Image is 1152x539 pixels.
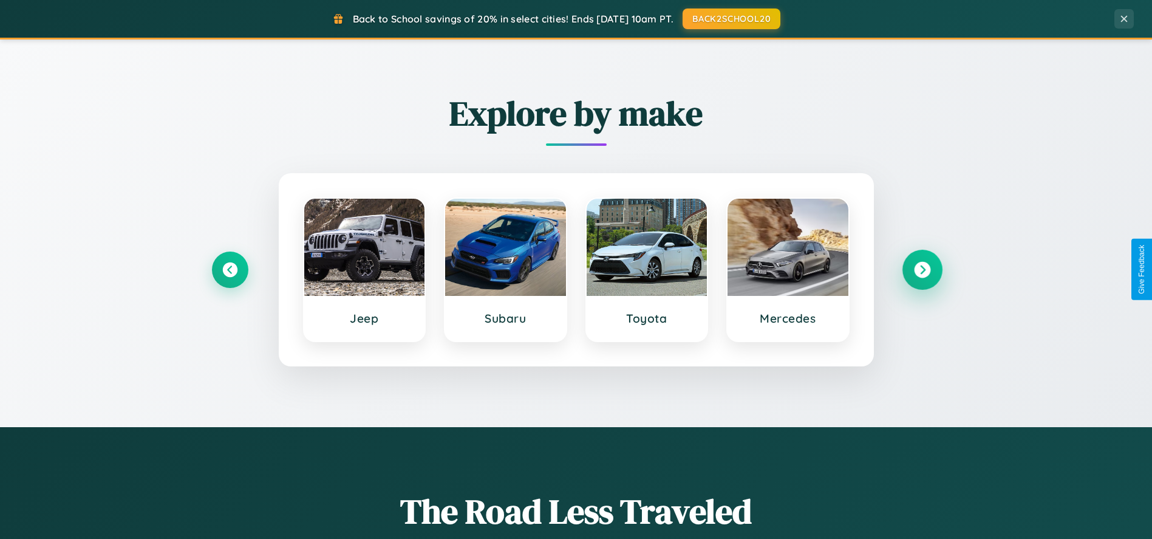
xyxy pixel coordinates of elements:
h3: Jeep [316,311,413,326]
div: Give Feedback [1137,245,1146,294]
h2: Explore by make [212,90,941,137]
h3: Subaru [457,311,554,326]
h1: The Road Less Traveled [212,488,941,535]
h3: Toyota [599,311,695,326]
h3: Mercedes [740,311,836,326]
span: Back to School savings of 20% in select cities! Ends [DATE] 10am PT. [353,13,673,25]
button: BACK2SCHOOL20 [683,9,780,29]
